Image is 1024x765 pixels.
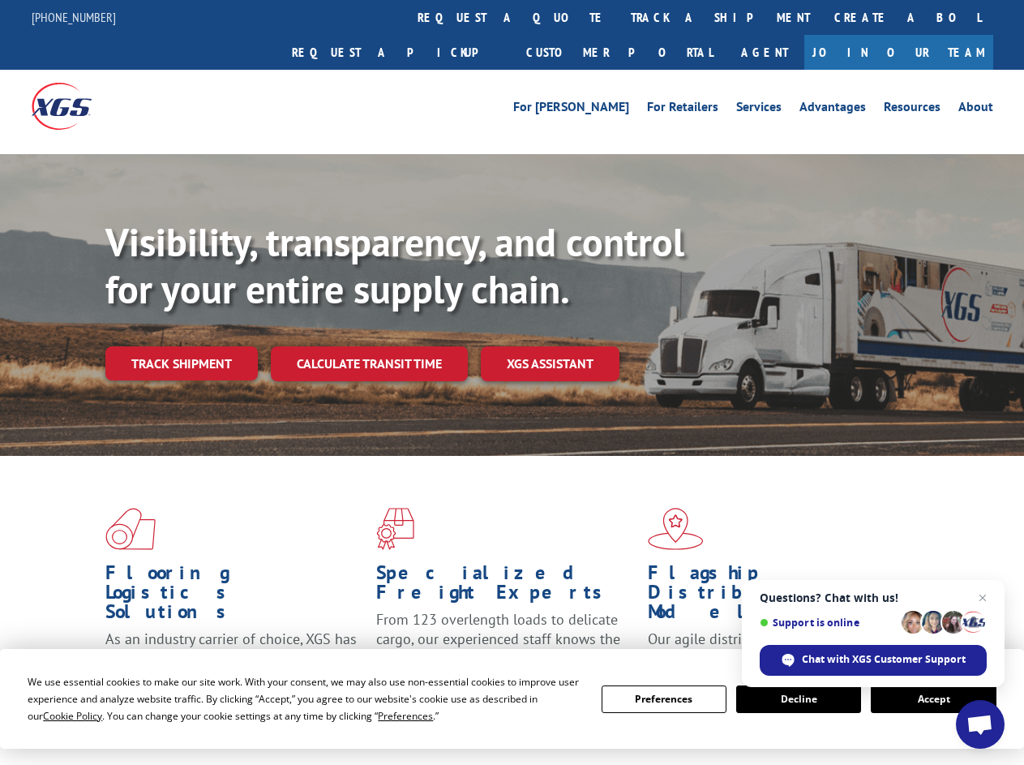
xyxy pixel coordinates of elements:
[513,101,629,118] a: For [PERSON_NAME]
[602,685,726,713] button: Preferences
[736,685,861,713] button: Decline
[32,9,116,25] a: [PHONE_NUMBER]
[958,101,993,118] a: About
[105,508,156,550] img: xgs-icon-total-supply-chain-intelligence-red
[376,508,414,550] img: xgs-icon-focused-on-flooring-red
[105,346,258,380] a: Track shipment
[28,673,581,724] div: We use essential cookies to make our site work. With your consent, we may also use non-essential ...
[884,101,940,118] a: Resources
[43,709,102,723] span: Cookie Policy
[105,630,357,687] span: As an industry carrier of choice, XGS has brought innovation and dedication to flooring logistics...
[871,685,996,713] button: Accept
[647,101,718,118] a: For Retailers
[514,35,725,70] a: Customer Portal
[804,35,993,70] a: Join Our Team
[280,35,514,70] a: Request a pickup
[802,652,966,667] span: Chat with XGS Customer Support
[376,610,635,682] p: From 123 overlength loads to delicate cargo, our experienced staff knows the best way to move you...
[271,346,468,381] a: Calculate transit time
[956,700,1005,749] a: Open chat
[760,645,987,676] span: Chat with XGS Customer Support
[736,101,782,118] a: Services
[760,591,987,604] span: Questions? Chat with us!
[105,563,364,630] h1: Flooring Logistics Solutions
[378,709,433,723] span: Preferences
[105,217,684,314] b: Visibility, transparency, and control for your entire supply chain.
[481,346,619,381] a: XGS ASSISTANT
[648,630,902,687] span: Our agile distribution network gives you nationwide inventory management on demand.
[760,617,896,629] span: Support is online
[648,563,906,630] h1: Flagship Distribution Model
[376,563,635,610] h1: Specialized Freight Experts
[725,35,804,70] a: Agent
[799,101,866,118] a: Advantages
[648,508,704,550] img: xgs-icon-flagship-distribution-model-red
